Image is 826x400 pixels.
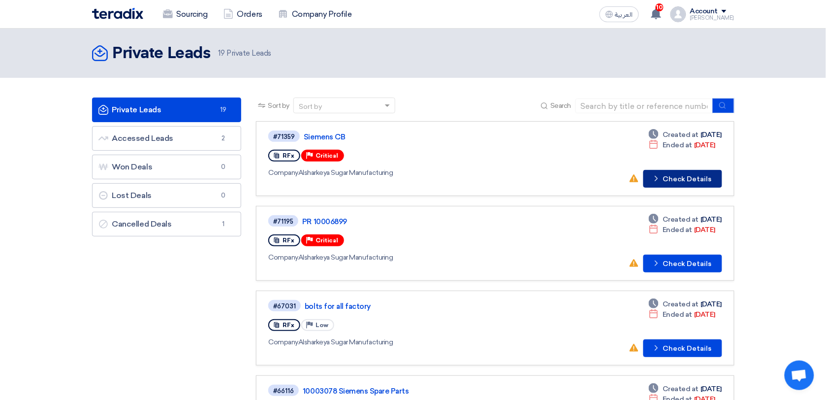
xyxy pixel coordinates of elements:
[649,214,722,225] div: [DATE]
[268,168,298,177] span: Company
[216,3,270,25] a: Orders
[302,217,548,226] a: PR 10006899
[663,384,699,394] span: Created at
[268,253,298,262] span: Company
[273,133,295,140] div: #71359
[690,15,734,21] div: [PERSON_NAME]
[283,322,294,329] span: RFx
[92,8,143,19] img: Teradix logo
[270,3,360,25] a: Company Profile
[663,299,699,309] span: Created at
[92,183,242,208] a: Lost Deals0
[217,133,229,143] span: 2
[316,237,338,244] span: Critical
[785,361,814,390] div: Open chat
[283,152,294,159] span: RFx
[268,167,552,178] div: Alsharkeya Sugar Manufacturing
[643,170,722,188] button: Check Details
[268,337,553,347] div: Alsharkeya Sugar Manufacturing
[600,6,639,22] button: العربية
[670,6,686,22] img: profile_test.png
[273,303,296,309] div: #67031
[316,152,338,159] span: Critical
[649,384,722,394] div: [DATE]
[268,100,289,111] span: Sort by
[305,302,551,311] a: bolts for all factory
[113,44,211,64] h2: Private Leads
[663,225,692,235] span: Ended at
[663,130,699,140] span: Created at
[273,218,293,225] div: #71195
[550,100,571,111] span: Search
[649,130,722,140] div: [DATE]
[575,99,713,113] input: Search by title or reference number
[92,98,242,122] a: Private Leads19
[304,133,550,141] a: Siemens CB
[643,339,722,357] button: Check Details
[92,155,242,179] a: Won Deals0
[218,49,224,58] span: 19
[649,299,722,309] div: [DATE]
[268,252,550,263] div: Alsharkeya Sugar Manufacturing
[663,140,692,150] span: Ended at
[649,225,715,235] div: [DATE]
[92,126,242,151] a: Accessed Leads2
[615,11,633,18] span: العربية
[283,237,294,244] span: RFx
[92,212,242,236] a: Cancelled Deals1
[690,7,718,16] div: Account
[643,255,722,272] button: Check Details
[155,3,216,25] a: Sourcing
[273,388,294,394] div: #66116
[663,309,692,320] span: Ended at
[299,101,322,112] div: Sort by
[649,309,715,320] div: [DATE]
[217,219,229,229] span: 1
[217,162,229,172] span: 0
[663,214,699,225] span: Created at
[217,191,229,200] span: 0
[649,140,715,150] div: [DATE]
[217,105,229,115] span: 19
[268,338,298,346] span: Company
[303,387,549,396] a: 10003078 Siemens Spare Parts
[218,48,271,59] span: Private Leads
[316,322,328,329] span: Low
[656,3,664,11] span: 10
